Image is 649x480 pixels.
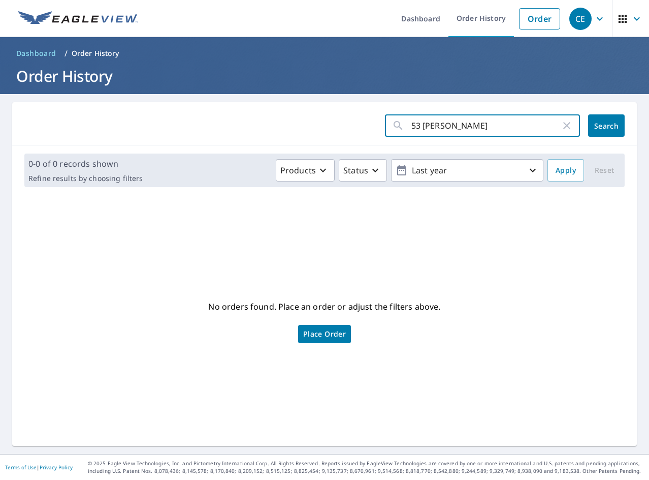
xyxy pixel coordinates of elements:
p: Status [343,164,368,176]
p: Order History [72,48,119,58]
input: Address, Report #, Claim ID, etc. [411,111,561,140]
h1: Order History [12,66,637,86]
p: | [5,464,73,470]
p: Refine results by choosing filters [28,174,143,183]
img: EV Logo [18,11,138,26]
li: / [64,47,68,59]
p: © 2025 Eagle View Technologies, Inc. and Pictometry International Corp. All Rights Reserved. Repo... [88,460,644,475]
p: No orders found. Place an order or adjust the filters above. [208,298,440,315]
button: Products [276,159,335,182]
p: Last year [408,162,527,179]
a: Place Order [298,325,351,343]
p: 0-0 of 0 records shown [28,158,143,170]
button: Last year [391,159,543,182]
p: Products [280,164,316,176]
span: Search [596,121,616,131]
button: Status [339,159,387,182]
span: Apply [556,164,576,177]
a: Privacy Policy [40,464,73,471]
span: Place Order [303,332,346,337]
button: Apply [547,159,584,182]
a: Dashboard [12,45,60,62]
a: Terms of Use [5,464,37,471]
div: CE [569,8,592,30]
a: Order [519,8,560,29]
button: Search [588,114,625,137]
nav: breadcrumb [12,45,637,62]
span: Dashboard [16,48,56,58]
